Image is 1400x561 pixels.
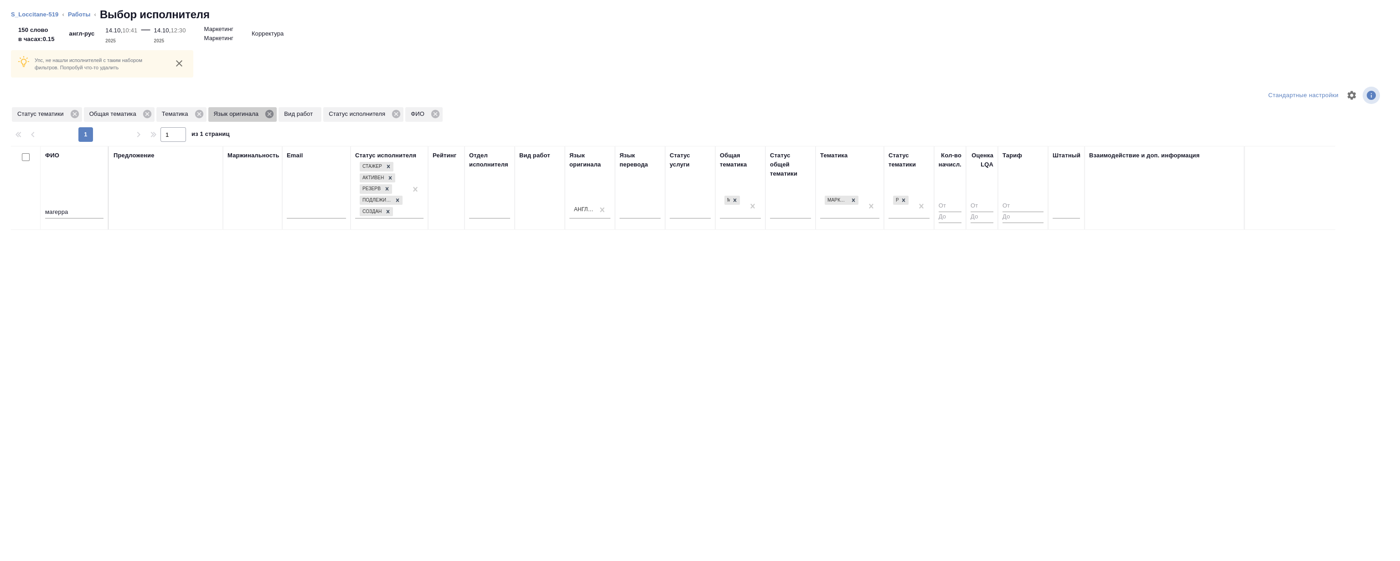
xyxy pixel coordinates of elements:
[204,25,233,34] p: Маркетинг
[359,161,394,172] div: Стажер, Активен, Резерв, Подлежит внедрению, Создан
[1053,151,1080,160] div: Штатный
[405,107,443,122] div: ФИО
[433,151,456,160] div: Рейтинг
[1002,151,1022,160] div: Тариф
[892,195,909,206] div: Рекомендован
[723,195,741,206] div: Маркетинг
[971,201,993,212] input: От
[939,151,961,169] div: Кол-во начисл.
[214,109,262,119] p: Язык оригинала
[11,11,58,18] a: S_Loccitane-519
[284,109,316,119] p: Вид работ
[824,195,859,206] div: Маркетинг
[360,184,382,194] div: Резерв
[172,57,186,70] button: close
[359,195,403,206] div: Стажер, Активен, Резерв, Подлежит внедрению, Создан
[519,151,550,160] div: Вид работ
[329,109,388,119] p: Статус исполнителя
[162,109,191,119] p: Тематика
[359,183,393,195] div: Стажер, Активен, Резерв, Подлежит внедрению, Создан
[227,151,279,160] div: Маржинальность
[12,107,82,122] div: Статус тематики
[820,151,847,160] div: Тематика
[724,196,730,205] div: Маркетинг
[35,57,165,71] p: Упс, не нашли исполнителей с таким набором фильтров. Попробуй что-то удалить
[141,22,150,46] div: —
[156,107,207,122] div: Тематика
[1002,212,1044,223] input: До
[1089,151,1199,160] div: Взаимодействие и доп. информация
[208,107,277,122] div: Язык оригинала
[18,26,55,35] p: 150 слово
[105,27,122,34] p: 14.10,
[411,109,428,119] p: ФИО
[62,10,64,19] li: ‹
[939,212,961,223] input: До
[359,172,396,184] div: Стажер, Активен, Резерв, Подлежит внедрению, Создан
[170,27,186,34] p: 12:30
[355,151,416,160] div: Статус исполнителя
[720,151,761,169] div: Общая тематика
[89,109,139,119] p: Общая тематика
[971,212,993,223] input: До
[360,207,383,217] div: Создан
[122,27,137,34] p: 10:41
[360,196,393,205] div: Подлежит внедрению
[191,129,230,142] span: из 1 страниц
[670,151,711,169] div: Статус услуги
[360,162,383,171] div: Стажер
[469,151,510,169] div: Отдел исполнителя
[68,11,91,18] a: Работы
[11,7,1389,22] nav: breadcrumb
[360,173,385,183] div: Активен
[252,29,284,38] p: Корректура
[770,151,811,178] div: Статус общей тематики
[84,107,155,122] div: Общая тематика
[114,151,155,160] div: Предложение
[939,201,961,212] input: От
[323,107,403,122] div: Статус исполнителя
[893,196,899,205] div: Рекомендован
[100,7,210,22] h2: Выбор исполнителя
[569,151,610,169] div: Язык оригинала
[154,27,171,34] p: 14.10,
[287,151,303,160] div: Email
[94,10,96,19] li: ‹
[1341,84,1363,106] span: Настроить таблицу
[825,196,848,205] div: Маркетинг
[45,151,59,160] div: ФИО
[1002,201,1044,212] input: От
[1363,87,1382,104] span: Посмотреть информацию
[574,206,595,213] div: Английский
[971,151,993,169] div: Оценка LQA
[1266,88,1341,103] div: split button
[889,151,930,169] div: Статус тематики
[17,109,67,119] p: Статус тематики
[620,151,661,169] div: Язык перевода
[359,206,394,218] div: Стажер, Активен, Резерв, Подлежит внедрению, Создан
